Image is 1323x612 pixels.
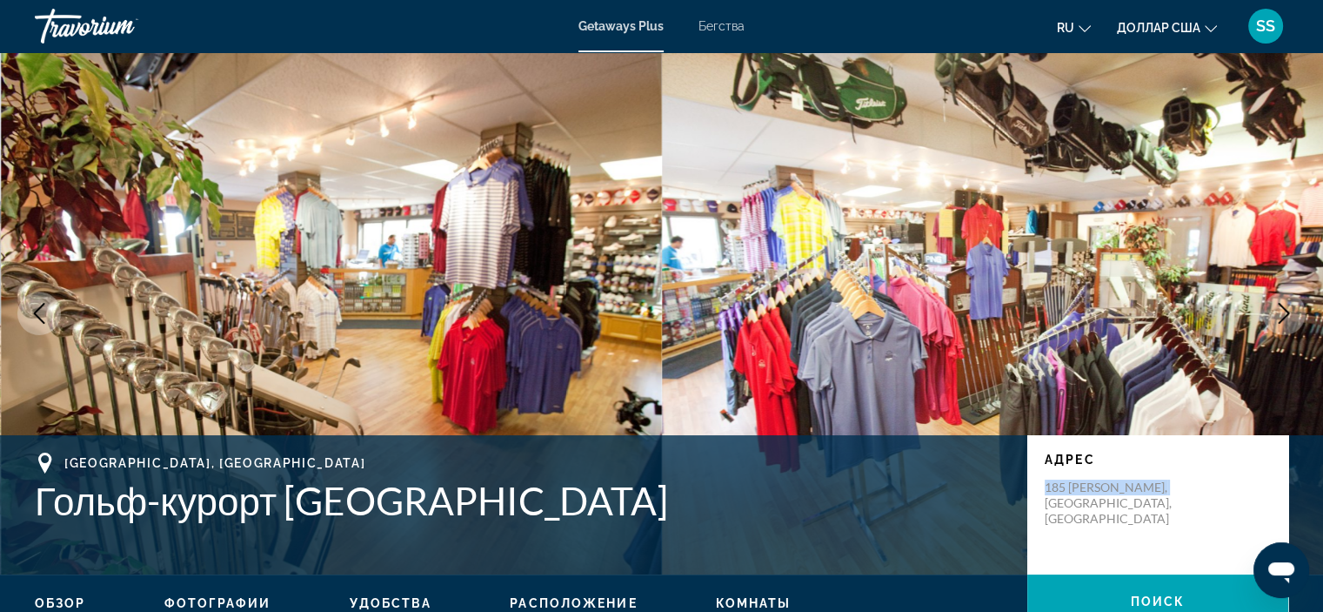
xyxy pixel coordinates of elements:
font: Адрес [1045,453,1095,467]
font: [GEOGRAPHIC_DATA], [GEOGRAPHIC_DATA] [1045,495,1172,526]
button: Расположение [510,595,637,611]
font: [GEOGRAPHIC_DATA], [GEOGRAPHIC_DATA] [64,456,365,470]
iframe: Кнопка запуска окна обмена сообщениями [1253,542,1309,598]
font: Поиск [1131,595,1186,609]
button: Обзор [35,595,86,611]
font: Фотографии [164,596,271,610]
font: доллар США [1117,21,1200,35]
a: Травориум [35,3,209,49]
font: Комнаты [716,596,792,610]
font: 185 [PERSON_NAME], [1045,480,1167,494]
button: Удобства [350,595,432,611]
a: Бегства [698,19,745,33]
a: Getaways Plus [578,19,664,33]
button: Комнаты [716,595,792,611]
font: Обзор [35,596,86,610]
font: ru [1057,21,1074,35]
button: Изменить язык [1057,15,1091,40]
button: Фотографии [164,595,271,611]
font: Удобства [350,596,432,610]
button: Меню пользователя [1243,8,1288,44]
font: Гольф-курорт [GEOGRAPHIC_DATA] [35,478,668,523]
font: SS [1256,17,1275,35]
font: Расположение [510,596,637,610]
button: Следующее изображение [1262,292,1306,335]
button: Изменить валюту [1117,15,1217,40]
button: Предыдущее изображение [17,292,61,335]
